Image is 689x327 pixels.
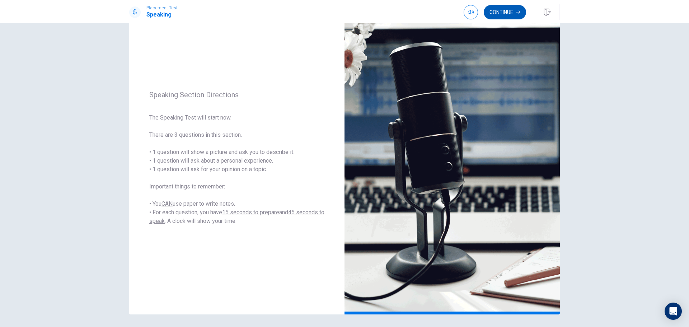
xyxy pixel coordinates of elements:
u: CAN [161,200,173,207]
button: Continue [484,5,526,19]
span: Placement Test [146,5,178,10]
div: Open Intercom Messenger [665,303,682,320]
u: 15 seconds to prepare [222,209,279,216]
h1: Speaking [146,10,178,19]
span: Speaking Section Directions [149,90,324,99]
img: speaking intro [344,1,560,314]
span: The Speaking Test will start now. There are 3 questions in this section. • 1 question will show a... [149,113,324,225]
